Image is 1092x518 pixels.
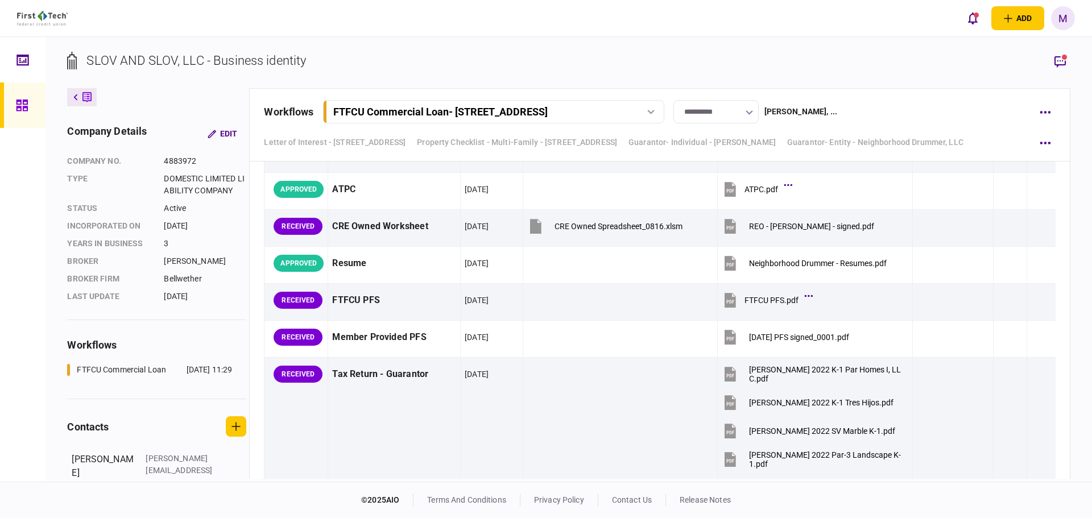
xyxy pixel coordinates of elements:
div: RECEIVED [274,292,322,309]
div: APPROVED [274,255,324,272]
a: contact us [612,495,652,504]
div: Buckley 2022 K-1 Tres Hijos.pdf [749,398,894,407]
div: Type [67,173,152,197]
button: Buckley 2022 K-1 Tres Hijos.pdf [722,390,894,416]
div: REO - Shawn Buckley - signed.pdf [749,222,874,231]
button: M [1051,6,1075,30]
div: Member Provided PFS [332,325,456,350]
div: 4883972 [164,155,246,167]
div: last update [67,291,152,302]
div: RECEIVED [274,329,322,346]
div: workflows [264,104,313,119]
a: Letter of Interest - [STREET_ADDRESS] [264,136,406,148]
div: workflows [67,337,246,353]
a: privacy policy [534,495,584,504]
div: [DATE] [465,221,489,232]
div: [DATE] [465,368,489,380]
button: REO - Shawn Buckley - signed.pdf [722,214,874,239]
div: CRE Owned Worksheet [332,214,456,239]
a: Guarantor- Individual - [PERSON_NAME] [628,136,776,148]
div: Resume [332,251,456,276]
div: 3 [164,238,246,250]
div: FTFCU PFS.pdf [744,296,799,305]
div: ATPC [332,177,456,202]
div: © 2025 AIO [361,494,413,506]
div: [DATE] 11:29 [187,364,233,376]
button: ATPC.pdf [722,177,789,202]
a: Guarantor- Entity - Neighborhood Drummer, LLC [787,136,963,148]
div: Buckley 2022 K-1 Par Homes I, LLC.pdf [749,365,902,383]
button: FTFCU PFS.pdf [722,288,810,313]
div: Broker [67,255,152,267]
a: FTFCU Commercial Loan[DATE] 11:29 [67,364,232,376]
div: Bellwether [164,273,246,285]
div: [PERSON_NAME][EMAIL_ADDRESS][PERSON_NAME][DOMAIN_NAME] [146,453,220,500]
img: client company logo [17,11,68,26]
div: FTFCU Commercial Loan [77,364,166,376]
button: open adding identity options [991,6,1044,30]
div: DOMESTIC LIMITED LIABILITY COMPANY [164,173,246,197]
button: Buckley 2022 Par-3 Landscape K-1.pdf [722,447,902,473]
div: [DATE] [164,291,246,302]
button: Buckley 2022 K-1 Desert Springs.AZ, LLC.pdf [722,475,902,501]
button: CRE Owned Spreadsheet_0816.xlsm [527,214,682,239]
div: [DATE] [465,331,489,343]
div: ATPC.pdf [744,185,778,194]
button: Edit [198,123,246,144]
div: Buckley 2022 SV Marble K-1.pdf [749,426,895,436]
div: company details [67,123,147,144]
div: company no. [67,155,152,167]
div: FTFCU Commercial Loan - [STREET_ADDRESS] [333,106,548,118]
div: [DATE] [465,295,489,306]
div: years in business [67,238,152,250]
div: SLOV AND SLOV, LLC - Business identity [86,51,306,70]
div: RECEIVED [274,218,322,235]
div: [PERSON_NAME] , ... [764,106,837,118]
div: RECEIVED [274,366,322,383]
div: contacts [67,419,109,434]
div: [PERSON_NAME] [164,255,246,267]
div: Tax Return - Guarantor [332,362,456,387]
div: Aug 2025 PFS signed_0001.pdf [749,333,849,342]
div: Neighborhood Drummer - Resumes.pdf [749,259,887,268]
button: open notifications list [961,6,985,30]
div: CRE Owned Spreadsheet_0816.xlsm [555,222,682,231]
div: incorporated on [67,220,152,232]
button: FTFCU Commercial Loan- [STREET_ADDRESS] [323,100,664,123]
button: Buckley 2022 SV Marble K-1.pdf [722,418,895,444]
div: [DATE] [465,184,489,195]
div: FTFCU PFS [332,288,456,313]
button: Aug 2025 PFS signed_0001.pdf [722,325,849,350]
div: broker firm [67,273,152,285]
div: [DATE] [164,220,246,232]
button: Neighborhood Drummer - Resumes.pdf [722,251,887,276]
a: release notes [680,495,731,504]
div: [DATE] [465,258,489,269]
div: Buckley 2022 Par-3 Landscape K-1.pdf [749,450,902,469]
div: APPROVED [274,181,324,198]
div: status [67,202,152,214]
a: terms and conditions [427,495,506,504]
button: Buckley 2022 K-1 Par Homes I, LLC.pdf [722,362,902,387]
a: Property Checklist - Multi-Family - [STREET_ADDRESS] [417,136,617,148]
div: Active [164,202,246,214]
